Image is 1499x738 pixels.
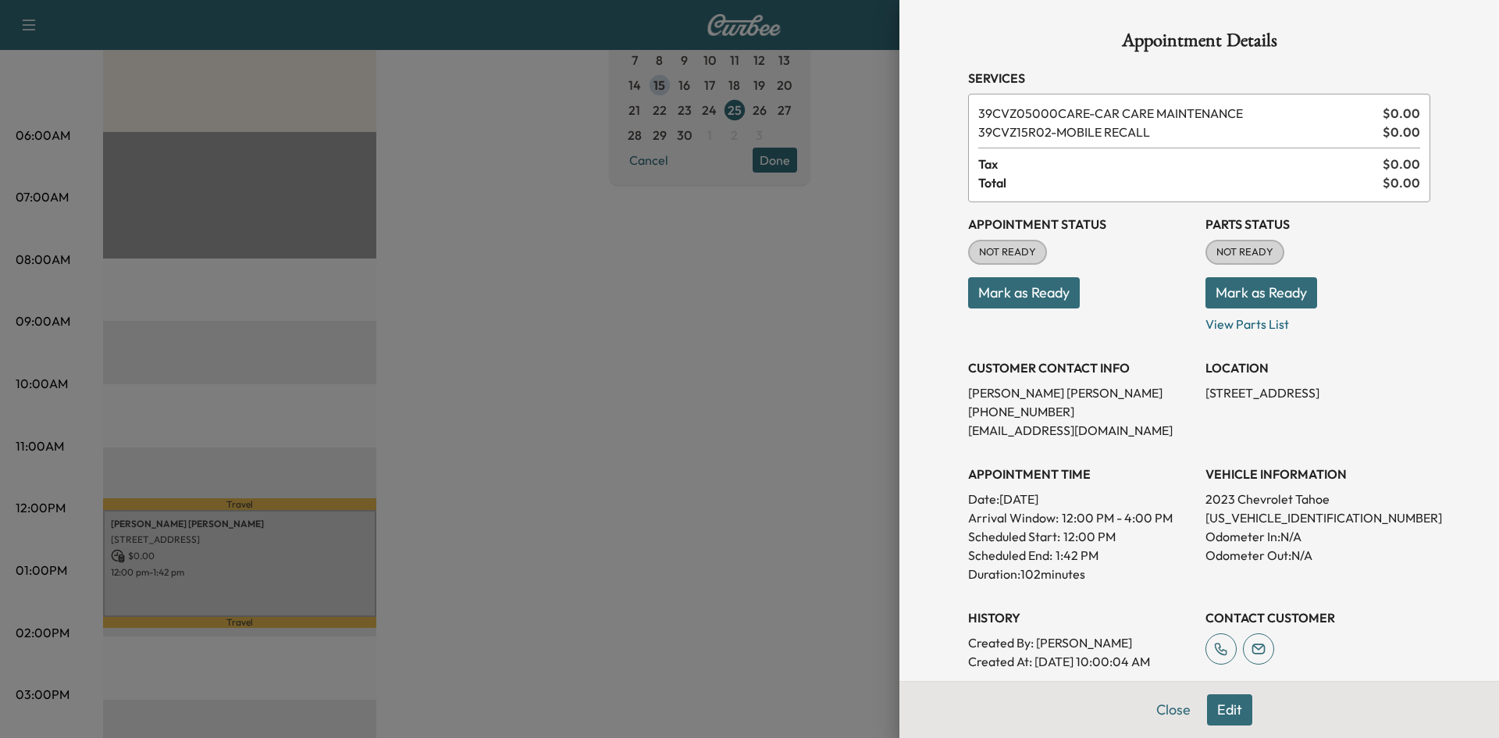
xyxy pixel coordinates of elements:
[968,402,1193,421] p: [PHONE_NUMBER]
[978,104,1376,123] span: CAR CARE MAINTENANCE
[968,383,1193,402] p: [PERSON_NAME] [PERSON_NAME]
[968,69,1430,87] h3: Services
[1205,490,1430,508] p: 2023 Chevrolet Tahoe
[1205,358,1430,377] h3: LOCATION
[968,633,1193,652] p: Created By : [PERSON_NAME]
[968,652,1193,671] p: Created At : [DATE] 10:00:04 AM
[1205,383,1430,402] p: [STREET_ADDRESS]
[968,527,1060,546] p: Scheduled Start:
[1207,694,1252,726] button: Edit
[968,608,1193,627] h3: History
[1205,608,1430,627] h3: CONTACT CUSTOMER
[978,173,1383,192] span: Total
[1056,546,1098,565] p: 1:42 PM
[1205,215,1430,234] h3: Parts Status
[968,31,1430,56] h1: Appointment Details
[1383,104,1420,123] span: $ 0.00
[978,155,1383,173] span: Tax
[968,421,1193,440] p: [EMAIL_ADDRESS][DOMAIN_NAME]
[1383,155,1420,173] span: $ 0.00
[1063,527,1116,546] p: 12:00 PM
[1205,308,1430,333] p: View Parts List
[1062,508,1173,527] span: 12:00 PM - 4:00 PM
[1205,508,1430,527] p: [US_VEHICLE_IDENTIFICATION_NUMBER]
[968,215,1193,234] h3: Appointment Status
[1383,173,1420,192] span: $ 0.00
[968,508,1193,527] p: Arrival Window:
[968,546,1052,565] p: Scheduled End:
[968,358,1193,377] h3: CUSTOMER CONTACT INFO
[1207,244,1283,260] span: NOT READY
[968,465,1193,483] h3: APPOINTMENT TIME
[1205,527,1430,546] p: Odometer In: N/A
[968,277,1080,308] button: Mark as Ready
[968,565,1193,583] p: Duration: 102 minutes
[1205,465,1430,483] h3: VEHICLE INFORMATION
[1205,546,1430,565] p: Odometer Out: N/A
[1205,277,1317,308] button: Mark as Ready
[978,123,1376,141] span: MOBILE RECALL
[968,490,1193,508] p: Date: [DATE]
[1383,123,1420,141] span: $ 0.00
[970,244,1045,260] span: NOT READY
[1146,694,1201,726] button: Close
